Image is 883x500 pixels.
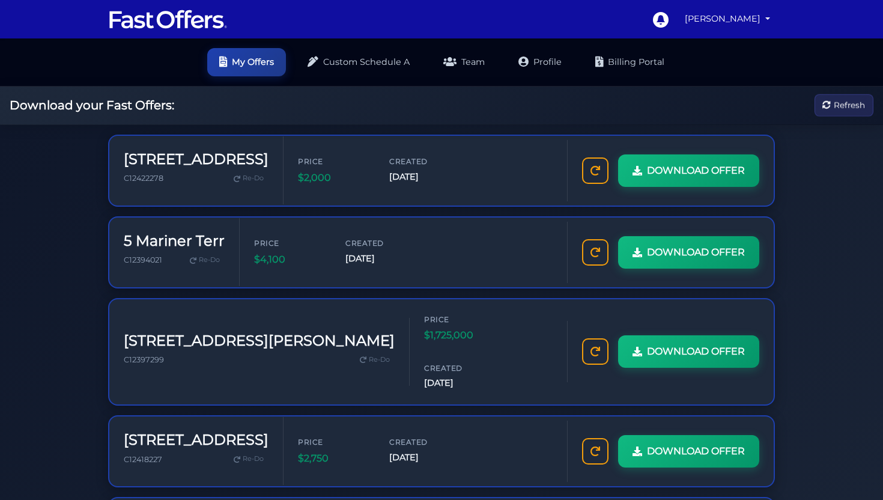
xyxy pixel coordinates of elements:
a: DOWNLOAD OFFER [618,154,759,187]
span: C12394021 [124,255,162,264]
span: $4,100 [254,252,326,267]
button: Refresh [815,94,873,117]
a: Custom Schedule A [296,48,422,76]
a: DOWNLOAD OFFER [618,335,759,368]
h2: Download your Fast Offers: [10,98,174,112]
span: Price [298,436,370,448]
a: Re-Do [229,451,269,467]
span: [DATE] [389,170,461,184]
span: DOWNLOAD OFFER [647,344,745,359]
span: Re-Do [243,454,264,465]
span: [DATE] [424,376,496,390]
span: Price [298,156,370,167]
span: Price [424,314,496,325]
span: [DATE] [389,451,461,465]
a: DOWNLOAD OFFER [618,236,759,269]
span: $2,750 [298,451,370,466]
a: Team [431,48,497,76]
span: Re-Do [243,173,264,184]
a: Re-Do [355,352,395,368]
a: My Offers [207,48,286,76]
span: DOWNLOAD OFFER [647,163,745,178]
span: Created [389,156,461,167]
span: Price [254,237,326,249]
a: Re-Do [229,171,269,186]
h3: 5 Mariner Terr [124,233,225,250]
span: C12418227 [124,455,162,464]
a: Profile [506,48,574,76]
span: Refresh [834,99,865,112]
span: C12397299 [124,355,164,364]
span: Re-Do [199,255,220,266]
span: Created [424,362,496,374]
span: [DATE] [345,252,417,266]
span: DOWNLOAD OFFER [647,245,745,260]
span: $2,000 [298,170,370,186]
span: C12422278 [124,174,163,183]
span: Created [389,436,461,448]
span: Created [345,237,417,249]
a: Re-Do [185,252,225,268]
a: [PERSON_NAME] [680,7,775,31]
h3: [STREET_ADDRESS] [124,431,269,449]
span: $1,725,000 [424,328,496,343]
a: Billing Portal [583,48,676,76]
h3: [STREET_ADDRESS][PERSON_NAME] [124,332,395,350]
h3: [STREET_ADDRESS] [124,151,269,168]
a: DOWNLOAD OFFER [618,435,759,468]
span: Re-Do [369,355,390,365]
span: DOWNLOAD OFFER [647,444,745,459]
